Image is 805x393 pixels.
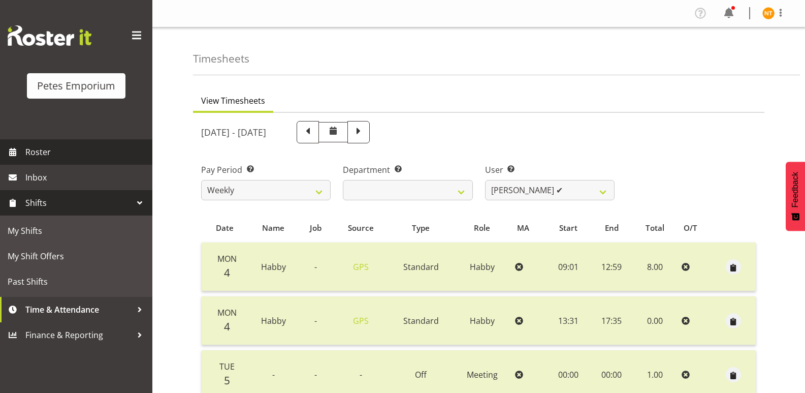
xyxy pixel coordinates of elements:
[25,302,132,317] span: Time & Attendance
[353,315,369,326] a: GPS
[3,218,150,244] a: My Shifts
[591,296,633,345] td: 17:35
[272,369,275,380] span: -
[314,369,317,380] span: -
[389,296,453,345] td: Standard
[201,127,266,138] h5: [DATE] - [DATE]
[546,296,591,345] td: 13:31
[348,222,374,234] span: Source
[310,222,321,234] span: Job
[217,307,237,318] span: Mon
[474,222,490,234] span: Role
[470,261,495,273] span: Habby
[219,361,235,372] span: Tue
[360,369,362,380] span: -
[633,296,678,345] td: 0.00
[314,261,317,273] span: -
[224,319,230,334] span: 4
[262,222,284,234] span: Name
[261,315,286,326] span: Habby
[467,369,498,380] span: Meeting
[517,222,529,234] span: MA
[633,243,678,291] td: 8.00
[485,164,615,176] label: User
[559,222,577,234] span: Start
[353,261,369,273] a: GPS
[25,144,147,160] span: Roster
[25,195,132,210] span: Shifts
[193,53,249,65] h4: Timesheets
[201,95,265,107] span: View Timesheets
[216,222,234,234] span: Date
[591,243,633,291] td: 12:59
[684,222,697,234] span: O/T
[3,269,150,294] a: Past Shifts
[762,7,775,19] img: nicole-thomson8388.jpg
[3,244,150,269] a: My Shift Offers
[217,253,237,264] span: Mon
[25,327,132,343] span: Finance & Reporting
[786,162,805,231] button: Feedback - Show survey
[8,249,145,264] span: My Shift Offers
[224,265,230,280] span: 4
[605,222,619,234] span: End
[646,222,664,234] span: Total
[343,164,472,176] label: Department
[8,223,145,238] span: My Shifts
[224,373,230,387] span: 5
[201,164,331,176] label: Pay Period
[389,243,453,291] td: Standard
[25,170,147,185] span: Inbox
[37,78,115,94] div: Petes Emporium
[546,243,591,291] td: 09:01
[412,222,430,234] span: Type
[8,25,91,46] img: Rosterit website logo
[314,315,317,326] span: -
[791,172,800,207] span: Feedback
[470,315,495,326] span: Habby
[261,261,286,273] span: Habby
[8,274,145,289] span: Past Shifts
